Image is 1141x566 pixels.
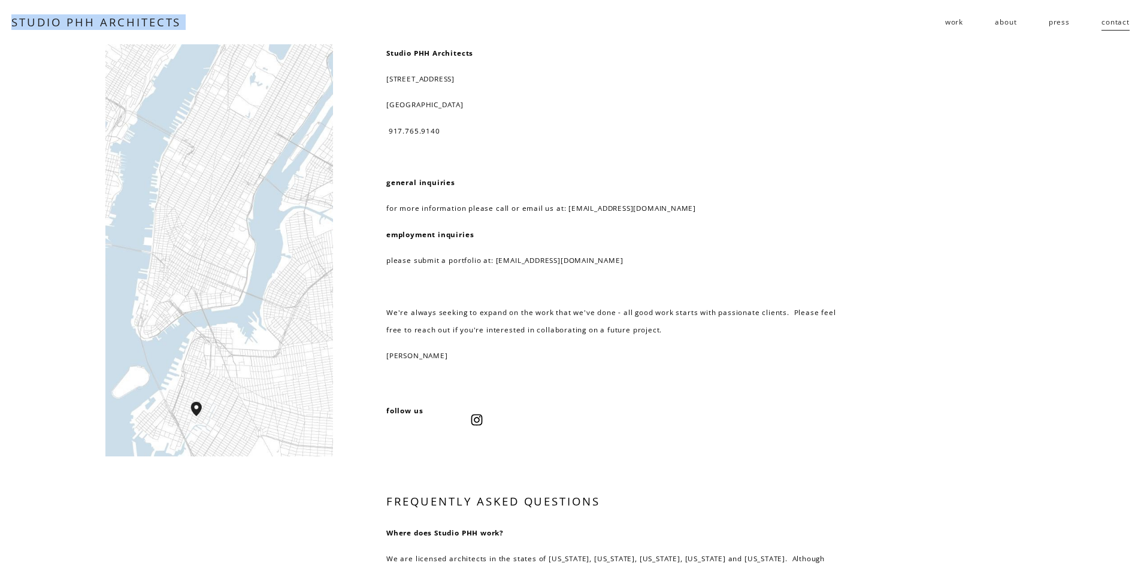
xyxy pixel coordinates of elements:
p: 917.765.9140 [386,122,848,140]
p: We're always seeking to expand on the work that we've done - all good work starts with passionate... [386,304,848,339]
strong: general inquiries [386,177,455,187]
a: press [1049,13,1070,32]
p: please submit a portfolio at: [EMAIL_ADDRESS][DOMAIN_NAME] [386,252,848,269]
h3: FREQUENTLY ASKED QUESTIONS [386,494,848,509]
strong: Studio PHH Architects [386,48,473,57]
p: [STREET_ADDRESS] [386,70,848,87]
a: STUDIO PHH ARCHITECTS [11,14,181,29]
p: for more information please call or email us at: [EMAIL_ADDRESS][DOMAIN_NAME] [386,199,848,217]
span: work [945,13,963,31]
p: [GEOGRAPHIC_DATA] [386,96,848,113]
p: [PERSON_NAME] [386,347,848,364]
a: contact [1101,13,1130,32]
strong: employment inquiries [386,229,474,239]
strong: follow us [386,405,423,415]
a: Instagram [471,414,483,426]
a: about [995,13,1016,32]
strong: Where does Studio PHH work? [386,528,504,537]
a: folder dropdown [945,13,963,32]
